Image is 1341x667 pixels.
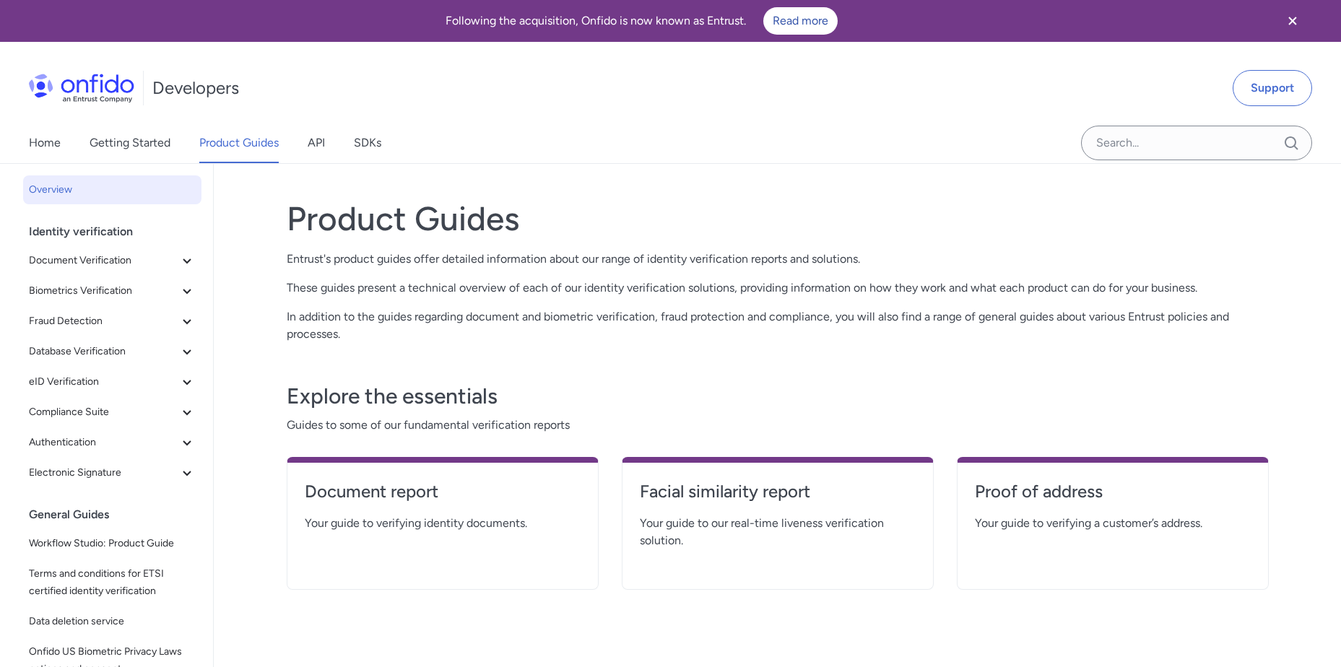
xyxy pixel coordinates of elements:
a: API [308,123,325,163]
span: Guides to some of our fundamental verification reports [287,417,1269,434]
a: Data deletion service [23,607,201,636]
a: Home [29,123,61,163]
span: Data deletion service [29,613,196,630]
span: Overview [29,181,196,199]
button: Electronic Signature [23,458,201,487]
svg: Close banner [1284,12,1301,30]
h4: Proof of address [975,480,1251,503]
span: Document Verification [29,252,178,269]
span: Database Verification [29,343,178,360]
button: Compliance Suite [23,398,201,427]
span: Your guide to verifying a customer’s address. [975,515,1251,532]
a: Workflow Studio: Product Guide [23,529,201,558]
input: Onfido search input field [1081,126,1312,160]
span: Fraud Detection [29,313,178,330]
p: These guides present a technical overview of each of our identity verification solutions, providi... [287,279,1269,297]
button: Document Verification [23,246,201,275]
span: Your guide to verifying identity documents. [305,515,581,532]
button: Close banner [1266,3,1319,39]
p: In addition to the guides regarding document and biometric verification, fraud protection and com... [287,308,1269,343]
a: Proof of address [975,480,1251,515]
button: Database Verification [23,337,201,366]
span: Electronic Signature [29,464,178,481]
button: Fraud Detection [23,307,201,336]
span: Biometrics Verification [29,282,178,300]
a: Product Guides [199,123,279,163]
div: General Guides [29,500,207,529]
a: SDKs [354,123,381,163]
h4: Document report [305,480,581,503]
div: Following the acquisition, Onfido is now known as Entrust. [17,7,1266,35]
span: Authentication [29,434,178,451]
a: Overview [23,175,201,204]
span: Your guide to our real-time liveness verification solution. [640,515,916,549]
button: Biometrics Verification [23,276,201,305]
div: Identity verification [29,217,207,246]
h4: Facial similarity report [640,480,916,503]
a: Facial similarity report [640,480,916,515]
span: Terms and conditions for ETSI certified identity verification [29,565,196,600]
span: eID Verification [29,373,178,391]
h1: Developers [152,77,239,100]
a: Document report [305,480,581,515]
img: Onfido Logo [29,74,134,103]
a: Read more [763,7,838,35]
h1: Product Guides [287,199,1269,239]
h3: Explore the essentials [287,382,1269,411]
span: Compliance Suite [29,404,178,421]
button: Authentication [23,428,201,457]
a: Support [1233,70,1312,106]
span: Workflow Studio: Product Guide [29,535,196,552]
a: Terms and conditions for ETSI certified identity verification [23,559,201,606]
p: Entrust's product guides offer detailed information about our range of identity verification repo... [287,250,1269,268]
button: eID Verification [23,367,201,396]
a: Getting Started [90,123,170,163]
